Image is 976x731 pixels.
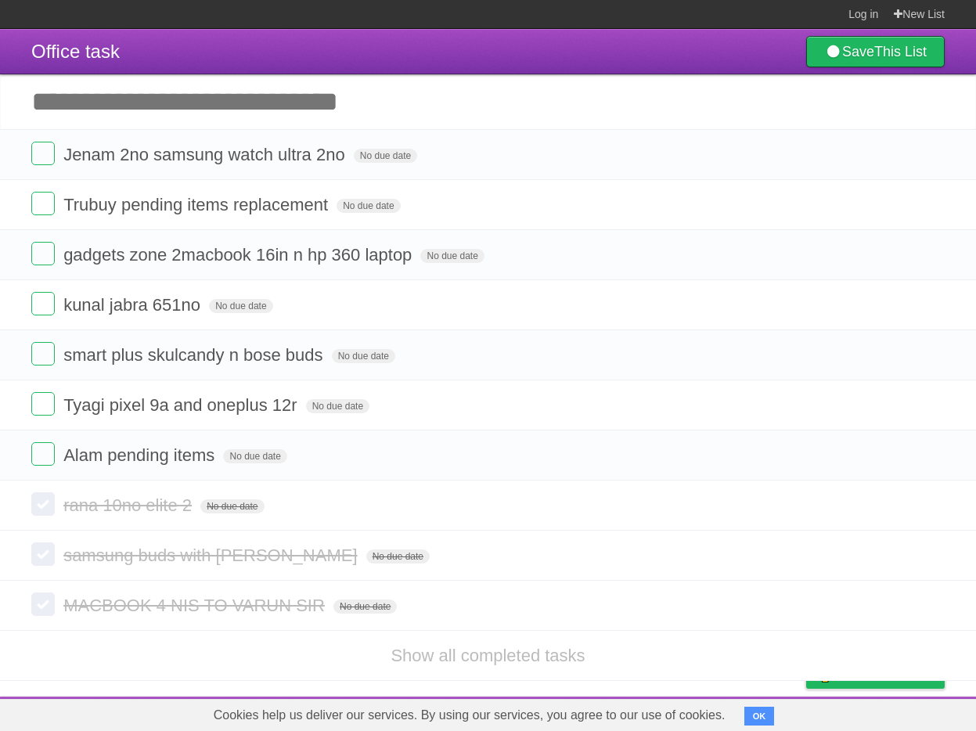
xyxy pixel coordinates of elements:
[744,707,775,726] button: OK
[332,349,395,363] span: No due date
[306,399,369,413] span: No due date
[63,445,218,465] span: Alam pending items
[63,195,332,214] span: Trubuy pending items replacement
[63,596,329,615] span: MACBOOK 4 NIS TO VARUN SIR
[31,342,55,365] label: Done
[31,542,55,566] label: Done
[31,392,55,416] label: Done
[63,495,196,515] span: rana 10no elite 2
[63,546,361,565] span: samsung buds with [PERSON_NAME]
[31,442,55,466] label: Done
[366,549,430,564] span: No due date
[63,395,301,415] span: Tyagi pixel 9a and oneplus 12r
[806,36,945,67] a: SaveThis List
[63,145,349,164] span: Jenam 2no samsung watch ultra 2no
[31,242,55,265] label: Done
[354,149,417,163] span: No due date
[391,646,585,665] a: Show all completed tasks
[198,700,741,731] span: Cookies help us deliver our services. By using our services, you agree to our use of cookies.
[874,44,927,59] b: This List
[31,142,55,165] label: Done
[209,299,272,313] span: No due date
[223,449,286,463] span: No due date
[31,492,55,516] label: Done
[31,292,55,315] label: Done
[63,245,416,265] span: gadgets zone 2macbook 16in n hp 360 laptop
[337,199,400,213] span: No due date
[420,249,484,263] span: No due date
[839,661,937,688] span: Buy me a coffee
[31,41,120,62] span: Office task
[31,592,55,616] label: Done
[31,192,55,215] label: Done
[63,295,204,315] span: kunal jabra 651no
[333,600,397,614] span: No due date
[63,345,326,365] span: smart plus skulcandy n bose buds
[200,499,264,513] span: No due date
